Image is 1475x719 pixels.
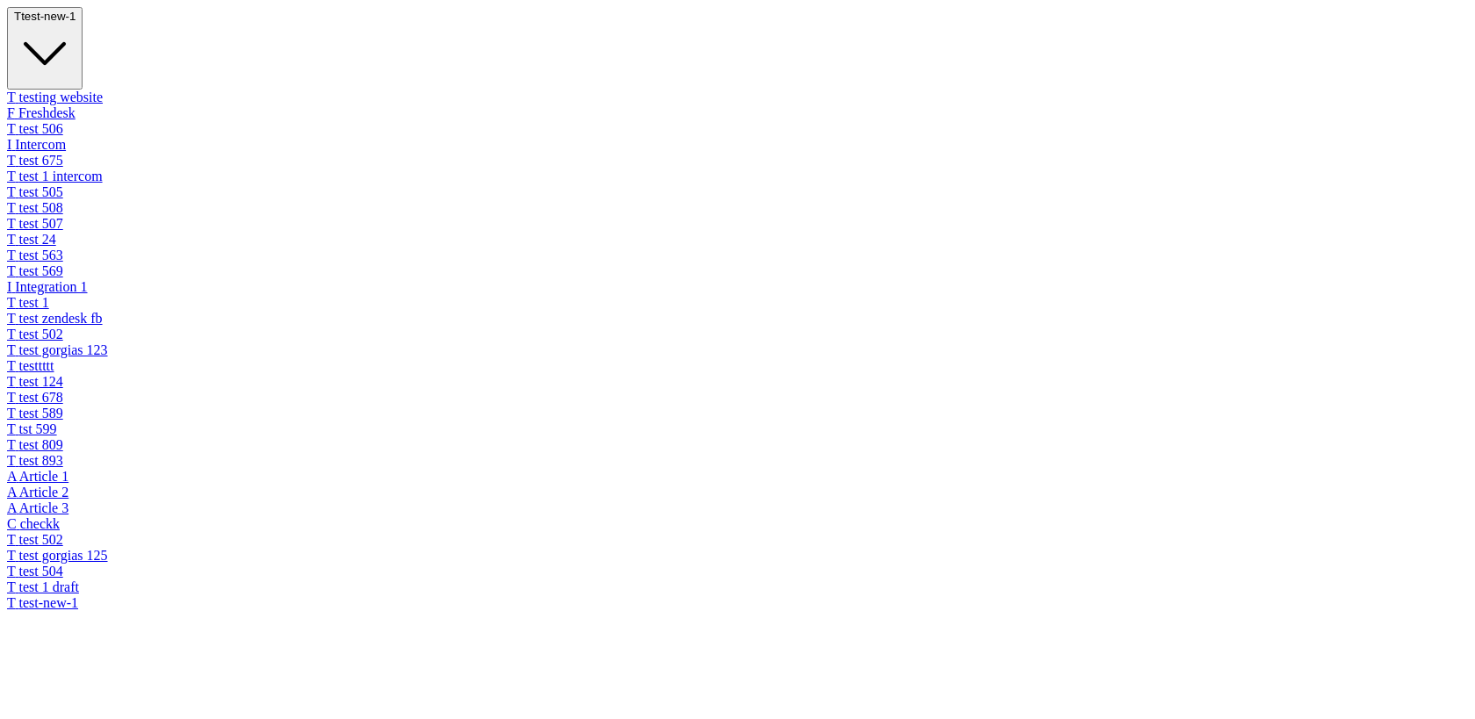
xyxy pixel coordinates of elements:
div: test 1 draft [7,579,1468,595]
div: test 507 [7,216,1468,232]
div: testtttt [7,358,1468,374]
span: T [7,232,15,247]
div: checkk [7,516,1468,532]
div: test 504 [7,564,1468,579]
span: A [7,469,17,484]
div: test gorgias 123 [7,342,1468,358]
span: T [7,121,15,136]
div: test 893 [7,453,1468,469]
div: Article 1 [7,469,1468,485]
div: test 809 [7,437,1468,453]
span: T [7,295,15,310]
span: T [7,548,15,563]
span: I [7,137,11,152]
div: test 506 [7,121,1468,137]
span: T [7,390,15,405]
span: T [7,169,15,183]
div: test zendesk fb [7,311,1468,327]
div: test 24 [7,232,1468,248]
div: Article 3 [7,500,1468,516]
span: test-new-1 [21,10,76,23]
div: test 502 [7,327,1468,342]
span: T [7,453,15,468]
button: Ttest-new-1 [7,7,83,90]
div: Integration 1 [7,279,1468,295]
span: T [7,90,15,104]
span: T [7,437,15,452]
div: test-new-1 [7,595,1468,611]
div: Article 2 [7,485,1468,500]
span: T [7,184,15,199]
span: T [7,327,15,342]
div: tst 599 [7,421,1468,437]
span: T [7,406,15,421]
div: test 563 [7,248,1468,263]
span: T [7,200,15,215]
span: T [14,10,21,23]
div: test 675 [7,153,1468,169]
span: T [7,374,15,389]
div: Intercom [7,137,1468,153]
div: test 678 [7,390,1468,406]
div: test 1 intercom [7,169,1468,184]
span: I [7,279,11,294]
div: test 1 [7,295,1468,311]
span: T [7,342,15,357]
div: testing website [7,90,1468,105]
span: T [7,595,15,610]
span: C [7,516,17,531]
span: T [7,579,15,594]
div: test 508 [7,200,1468,216]
span: T [7,532,15,547]
div: test gorgias 125 [7,548,1468,564]
div: test 505 [7,184,1468,200]
span: T [7,248,15,262]
div: test 569 [7,263,1468,279]
span: T [7,421,15,436]
span: A [7,485,17,500]
span: T [7,311,15,326]
span: T [7,153,15,168]
div: Freshdesk [7,105,1468,121]
span: T [7,564,15,579]
span: F [7,105,15,120]
div: test 589 [7,406,1468,421]
span: T [7,358,15,373]
span: T [7,263,15,278]
div: test 502 [7,532,1468,548]
span: T [7,216,15,231]
div: test 124 [7,374,1468,390]
span: A [7,500,17,515]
